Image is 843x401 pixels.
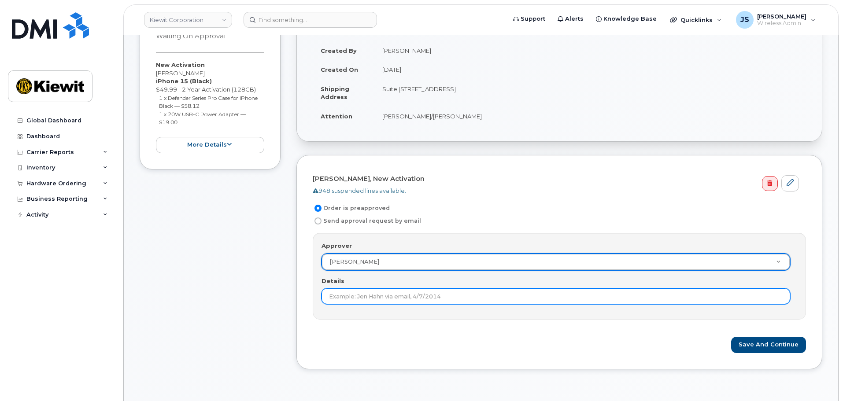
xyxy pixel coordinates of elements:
[321,113,352,120] strong: Attention
[329,258,379,265] span: Erik Kollberg
[156,32,226,40] small: Waiting On Approval
[313,175,799,183] h4: [PERSON_NAME], New Activation
[144,12,232,28] a: Kiewit Corporation
[314,205,322,212] input: Order is preapproved
[321,85,349,101] strong: Shipping Address
[313,216,421,226] label: Send approval request by email
[244,12,377,28] input: Find something...
[521,15,545,23] span: Support
[159,95,258,110] small: 1 x Defender Series Pro Case for iPhone Black — $58.12
[731,337,806,353] button: Save and Continue
[156,77,212,85] strong: iPhone 15 (Black)
[321,66,358,73] strong: Created On
[374,41,806,60] td: [PERSON_NAME]
[805,363,836,394] iframe: Messenger Launcher
[322,288,790,304] input: Example: Jen Hahn via email, 4/7/2014
[664,11,728,29] div: Quicklinks
[757,13,806,20] span: [PERSON_NAME]
[322,254,790,270] a: [PERSON_NAME]
[740,15,749,25] span: JS
[314,217,322,224] input: Send approval request by email
[156,61,264,153] div: [PERSON_NAME] $49.99 - 2 Year Activation (128GB)
[374,60,806,79] td: [DATE]
[321,47,357,54] strong: Created By
[565,15,584,23] span: Alerts
[374,79,806,107] td: Suite [STREET_ADDRESS]
[322,242,352,250] label: Approver
[156,61,205,68] strong: New Activation
[159,111,246,126] small: 1 x 20W USB-C Power Adapter — $19.00
[551,10,590,28] a: Alerts
[757,20,806,27] span: Wireless Admin
[313,187,799,195] div: 948 suspended lines available.
[590,10,663,28] a: Knowledge Base
[322,277,344,285] label: Details
[730,11,822,29] div: Jesse Sueper
[507,10,551,28] a: Support
[680,16,713,23] span: Quicklinks
[374,107,806,126] td: [PERSON_NAME]/[PERSON_NAME]
[313,203,390,213] label: Order is preapproved
[603,15,657,23] span: Knowledge Base
[156,137,264,153] button: more details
